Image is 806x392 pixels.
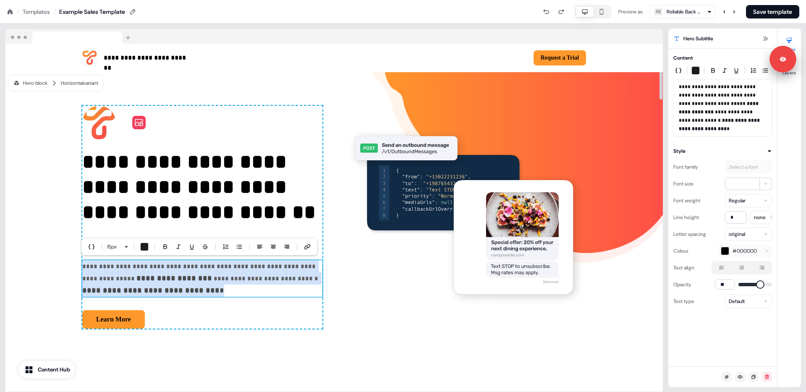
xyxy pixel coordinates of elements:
button: Styles [777,34,801,52]
div: Horizontal variant [61,79,98,87]
div: Content [673,54,693,62]
button: Save template [746,5,799,18]
div: Example Sales Template [59,8,125,16]
button: Content Hub [18,361,75,379]
div: Hero block [13,79,47,87]
span: #000000 [733,247,757,255]
div: Text align [673,261,694,274]
div: Text type [673,295,694,308]
div: Font weight [673,194,700,207]
button: REReliable Back Office [649,5,716,18]
div: Line height [673,211,699,224]
div: Reliable Back Office [667,8,700,16]
img: Browser topbar [5,29,134,44]
div: Preview as [618,8,643,16]
div: Regular [729,196,746,205]
button: Request a Trial [534,50,586,65]
div: Select a font [727,163,759,171]
div: RE [656,8,661,16]
a: Templates [23,8,50,16]
div: / [17,7,19,16]
button: Select a font [725,160,772,174]
div: Font size [673,177,693,191]
div: Default [729,297,745,306]
button: Style [673,147,772,155]
div: Opacity [673,278,691,291]
span: Hero Subtitle [683,34,713,43]
div: Style [673,147,686,155]
div: Content Hub [38,366,70,374]
button: Learn More [82,310,145,329]
button: 15px [104,242,124,252]
span: 15 px [107,243,117,251]
div: Learn More [82,310,322,329]
div: Colour [673,244,688,258]
img: Image [346,106,586,329]
div: Letter spacing [673,227,706,241]
div: original [729,230,745,238]
button: #000000 [718,244,772,258]
div: none [754,213,766,222]
div: Font family [673,160,698,174]
div: Request a Trial [338,50,586,65]
div: / [53,7,56,16]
